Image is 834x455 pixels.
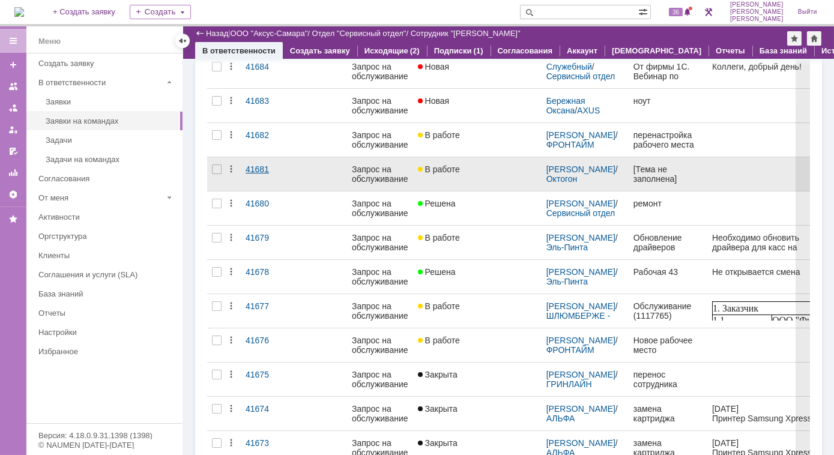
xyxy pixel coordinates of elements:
div: Добавить в избранное [787,31,802,46]
a: 41674 [241,397,291,430]
a: Отчеты [34,304,180,322]
a: АЛЬФА СТРАХОВАНИЯ - Медицина АльфаСтрахования [546,414,624,452]
span: Решена [418,199,456,208]
a: ШЛЮМБЕРЖЕ - Компания "Шлюмберже Лоджелко, Инк" [546,311,612,349]
div: / [546,404,624,423]
a: [PERSON_NAME] [546,267,615,277]
a: Настройки [4,185,23,204]
span: После обслуживания 08.09 мфу начал "жевать" бумагу. [60,237,147,268]
b: доб. [57,176,68,183]
a: Отдел "Сервисный отдел" [312,29,406,38]
span: [STREET_ADDRESS] [60,102,150,112]
div: (2) [410,46,420,55]
div: ноут [633,96,703,106]
div: 41673 [246,438,286,448]
span: -//- [60,201,72,211]
span: №000207 [60,168,98,178]
a: [PERSON_NAME] [546,438,615,448]
div: От фирмы 1С. Вебинар по продажам сервиса «1С:РПД» (вторая часть) — [DATE] 10:00 МСК [633,62,703,81]
a: [PERSON_NAME] [546,130,615,140]
a: [PERSON_NAME] [546,404,615,414]
div: Действия [226,267,236,277]
span: oil [57,196,64,202]
div: Действия [226,404,236,414]
a: 41677 [241,294,291,328]
div: 41677 [246,301,286,311]
span: Решена [418,267,456,277]
div: Создать заявку [38,59,175,68]
div: Действия [226,130,236,140]
div: / [546,301,624,321]
div: 41679 [246,233,286,243]
div: Рабочая 43 [633,267,703,277]
div: Запрос на обслуживание [352,336,408,355]
a: Решена [413,191,542,225]
div: Проблема: слетел адоб ридер про [24,104,84,133]
a: Служебный [546,62,592,71]
span: 1.2. Заявитель [1,36,41,57]
a: Бережная Оксана [546,96,588,115]
a: 41684 [241,55,291,88]
span: [PERSON_NAME] [60,41,136,52]
a: Мои согласования [4,142,23,161]
a: Обслуживание (1117765) [PERSON_NAME] [629,294,707,328]
a: Запрос на обслуживание [347,157,413,191]
a: Создать заявку [290,46,350,55]
a: Новая [413,89,542,122]
a: В работе [413,123,542,157]
span: ADF [23,67,41,77]
a: Создать заявку [4,55,23,74]
a: Новое рабочее место [PERSON_NAME] [629,328,707,362]
a: Заявки на командах [41,112,180,130]
a: Сервисный отдел [546,71,615,81]
a: Активности [34,208,180,226]
div: База знаний [38,289,175,298]
span: 2.1. Описание проблемы [1,242,58,263]
span: [PERSON_NAME] [730,1,784,8]
a: Настройки [34,323,180,342]
div: / [312,29,411,38]
a: [Тема не заполнена] [629,157,707,191]
div: Отчеты [38,309,175,318]
a: [PERSON_NAME] [546,199,615,208]
a: Запрос на обслуживание [347,294,413,328]
a: ноут [629,89,707,122]
span: 36 [669,8,683,16]
a: 41679 [241,226,291,259]
a: Эль-Пинта [546,243,588,252]
div: / [546,62,624,81]
div: / [546,370,624,389]
div: Задачи [46,136,175,145]
a: Исходящие [364,46,408,55]
div: Запрос на обслуживание [352,404,408,423]
a: ФРОНТАЙМ [546,345,594,355]
div: Запрос на обслуживание [352,130,408,149]
img: logo [14,7,24,17]
a: Эль-Пинта [546,277,588,286]
span: +7 (3466) 67-00-77 [4,176,55,183]
a: В работе [413,294,542,328]
a: Мои заявки [4,120,23,139]
span: - [55,196,57,202]
a: Согласования [498,46,553,55]
div: Действия [226,233,236,243]
a: Запрос на обслуживание [347,226,413,259]
div: 41678 [246,267,286,277]
div: Скрыть меню [175,34,190,48]
div: перенос сотрудника [PERSON_NAME] Ю в другую рассылку [633,370,703,389]
div: / [546,336,624,355]
div: Запрос на обслуживание [352,267,408,286]
span: В работе [418,336,460,345]
div: 41681 [246,164,286,174]
div: Настройки [38,328,175,337]
div: Запрос на обслуживание [352,96,408,115]
div: Обновление драйверов [633,233,703,252]
div: / [546,130,624,149]
div: Запрос на обслуживание [352,164,408,184]
span: Eminov [20,196,41,202]
div: / [546,164,624,184]
div: / [231,29,312,38]
div: / [546,233,624,252]
a: Новая [413,55,542,88]
a: Согласования [34,169,180,188]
